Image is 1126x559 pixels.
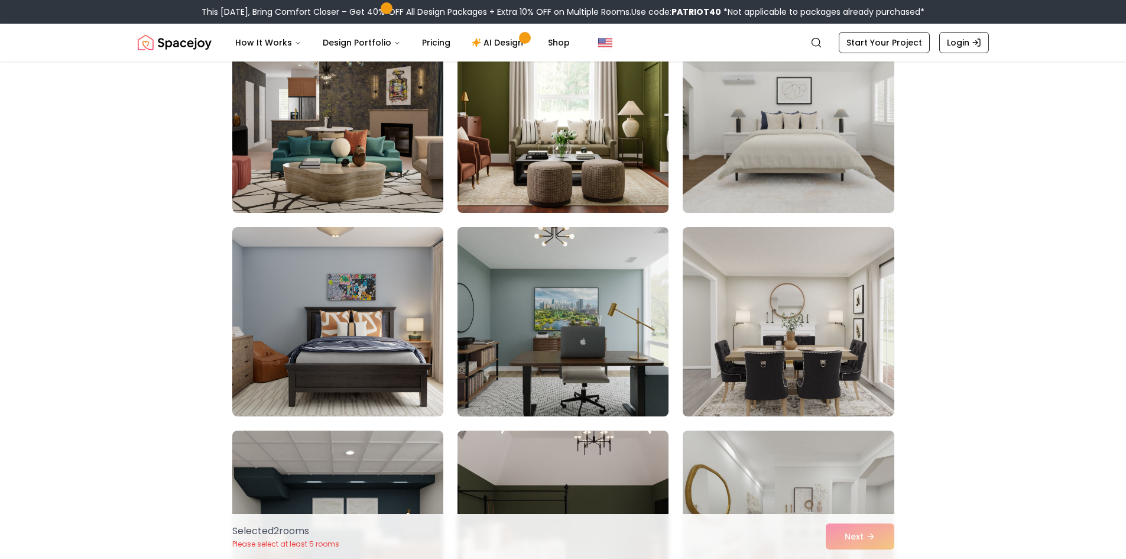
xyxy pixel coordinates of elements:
[226,31,311,54] button: How It Works
[598,35,612,50] img: United States
[721,6,924,18] span: *Not applicable to packages already purchased*
[226,31,579,54] nav: Main
[138,31,212,54] img: Spacejoy Logo
[452,222,674,421] img: Room room-71
[683,227,894,416] img: Room room-72
[462,31,536,54] a: AI Design
[413,31,460,54] a: Pricing
[631,6,721,18] span: Use code:
[202,6,924,18] div: This [DATE], Bring Comfort Closer – Get 40% OFF All Design Packages + Extra 10% OFF on Multiple R...
[232,24,443,213] img: Room room-67
[138,24,989,62] nav: Global
[457,24,669,213] img: Room room-68
[232,524,339,538] p: Selected 2 room s
[232,227,443,416] img: Room room-70
[138,31,212,54] a: Spacejoy
[939,32,989,53] a: Login
[683,24,894,213] img: Room room-69
[839,32,930,53] a: Start Your Project
[232,539,339,549] p: Please select at least 5 rooms
[538,31,579,54] a: Shop
[671,6,721,18] b: PATRIOT40
[313,31,410,54] button: Design Portfolio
